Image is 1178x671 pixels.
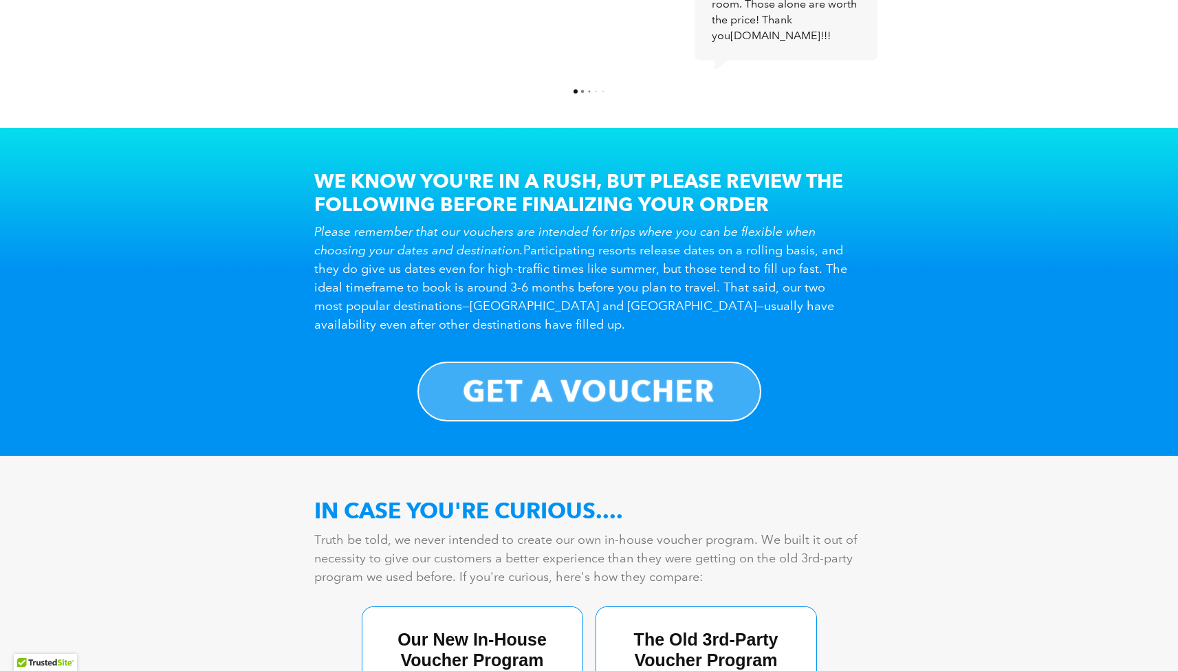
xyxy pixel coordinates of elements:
[384,629,560,670] div: Our New In-House Voucher Program
[314,224,816,258] em: Please remember that our vouchers are intended for trips where you can be flexible when choosing ...
[314,169,843,216] b: WE KNOW YOU'RE IN A RUSH, BUT PLEASE REVIEW THE FOLLOWING BEFORE FINALIZING YOUR ORDER
[314,497,864,524] h2: IN CASE YOU'RE CURIOUS....
[314,532,857,584] span: Truth be told, we never intended to create our own in-house voucher program. We built it out of n...
[730,29,820,42] a: [DOMAIN_NAME]
[618,629,794,670] div: The Old 3rd-Party Voucher Program
[463,373,715,409] b: GET A VOUCHER
[417,362,761,421] a: GET A VOUCHER
[314,224,847,332] span: Participating resorts release dates on a rolling basis, and they do give us dates even for high-t...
